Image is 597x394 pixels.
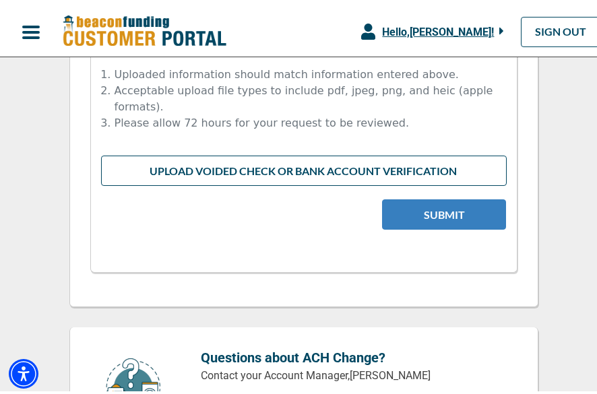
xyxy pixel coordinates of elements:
[201,364,517,381] p: Contact your Account Manager, [PERSON_NAME]
[115,63,520,79] li: Uploaded information should match information entered above.
[382,196,507,226] button: Submit
[115,112,520,128] li: Please allow 72 hours for your request to be reviewed.
[115,79,520,112] li: Acceptable upload file types to include pdf, jpeg, png, and heic (apple formats).
[382,22,494,35] span: Hello, [PERSON_NAME] !
[62,11,226,46] img: Beacon Funding Customer Portal Logo
[201,344,517,364] p: Questions about ACH Change?
[9,356,38,385] div: Accessibility Menu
